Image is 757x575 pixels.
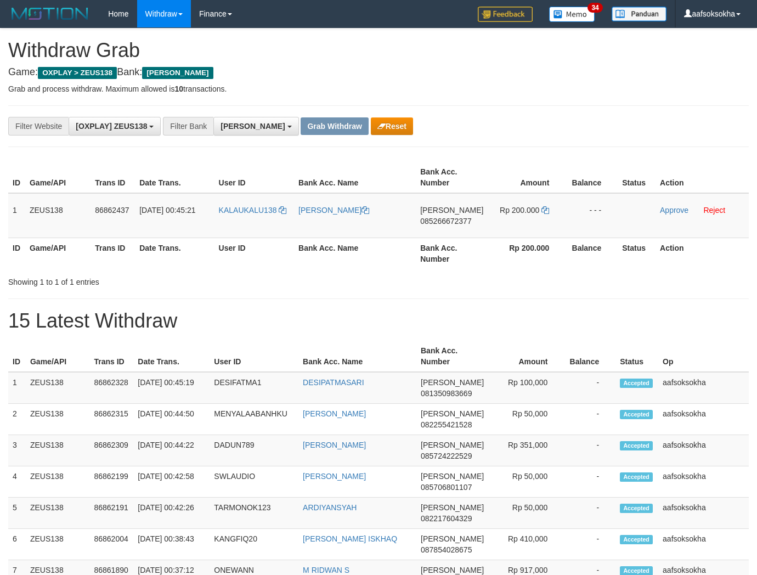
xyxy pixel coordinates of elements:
td: - [564,435,615,466]
td: ZEUS138 [26,498,90,529]
span: Accepted [620,472,653,482]
th: Bank Acc. Number [416,238,488,269]
td: 86862309 [89,435,133,466]
th: Status [618,162,656,193]
a: [PERSON_NAME] [303,441,366,449]
th: Balance [566,162,618,193]
span: Copy 082217604329 to clipboard [421,514,472,523]
th: Action [656,238,749,269]
td: [DATE] 00:44:22 [133,435,210,466]
td: [DATE] 00:45:19 [133,372,210,404]
button: Reset [371,117,413,135]
span: Rp 200.000 [500,206,539,215]
td: 86862199 [89,466,133,498]
h1: 15 Latest Withdraw [8,310,749,332]
td: ZEUS138 [26,435,90,466]
div: Filter Website [8,117,69,136]
th: Balance [564,341,615,372]
th: ID [8,162,25,193]
div: Filter Bank [163,117,213,136]
span: Accepted [620,379,653,388]
td: Rp 50,000 [488,466,564,498]
td: aafsoksokha [658,404,749,435]
a: KALAUKALU138 [219,206,287,215]
th: Game/API [26,341,90,372]
span: Copy 085706801107 to clipboard [421,483,472,492]
td: Rp 100,000 [488,372,564,404]
th: Bank Acc. Name [294,162,416,193]
td: KANGFIQ20 [210,529,298,560]
th: Game/API [25,162,91,193]
th: Bank Acc. Number [416,162,488,193]
td: 1 [8,372,26,404]
td: Rp 410,000 [488,529,564,560]
span: [PERSON_NAME] [421,472,484,481]
th: User ID [214,162,295,193]
th: Date Trans. [133,341,210,372]
th: Trans ID [91,162,135,193]
th: ID [8,238,25,269]
span: [PERSON_NAME] [221,122,285,131]
span: [PERSON_NAME] [421,566,484,574]
span: Accepted [620,441,653,450]
span: 34 [587,3,602,13]
td: - [564,404,615,435]
th: Bank Acc. Name [294,238,416,269]
td: 6 [8,529,26,560]
span: 86862437 [95,206,129,215]
td: - [564,372,615,404]
span: Copy 085266672377 to clipboard [420,217,471,226]
span: Copy 085724222529 to clipboard [421,452,472,460]
td: - [564,466,615,498]
td: [DATE] 00:42:58 [133,466,210,498]
a: [PERSON_NAME] [298,206,369,215]
th: ID [8,341,26,372]
td: ZEUS138 [26,466,90,498]
a: Reject [703,206,725,215]
th: Date Trans. [135,162,214,193]
td: ZEUS138 [26,404,90,435]
span: Copy 081350983669 to clipboard [421,389,472,398]
a: DESIPATMASARI [303,378,364,387]
th: Status [618,238,656,269]
th: Balance [566,238,618,269]
td: ZEUS138 [25,193,91,238]
button: [PERSON_NAME] [213,117,298,136]
h1: Withdraw Grab [8,40,749,61]
td: 86862004 [89,529,133,560]
th: Trans ID [91,238,135,269]
th: User ID [210,341,298,372]
td: DESIFATMA1 [210,372,298,404]
button: Grab Withdraw [301,117,368,135]
th: Trans ID [89,341,133,372]
th: Action [656,162,749,193]
span: OXPLAY > ZEUS138 [38,67,117,79]
td: ZEUS138 [26,372,90,404]
td: aafsoksokha [658,435,749,466]
span: Copy 087854028675 to clipboard [421,545,472,554]
span: [PERSON_NAME] [421,378,484,387]
td: aafsoksokha [658,498,749,529]
td: [DATE] 00:38:43 [133,529,210,560]
a: [PERSON_NAME] [303,472,366,481]
td: 1 [8,193,25,238]
td: 86862328 [89,372,133,404]
div: Showing 1 to 1 of 1 entries [8,272,307,287]
td: 4 [8,466,26,498]
td: - [564,498,615,529]
th: Amount [488,341,564,372]
td: [DATE] 00:44:50 [133,404,210,435]
img: Button%20Memo.svg [549,7,595,22]
span: Accepted [620,535,653,544]
td: 2 [8,404,26,435]
td: 86862315 [89,404,133,435]
a: Copy 200000 to clipboard [541,206,549,215]
td: Rp 351,000 [488,435,564,466]
th: Date Trans. [135,238,214,269]
td: [DATE] 00:42:26 [133,498,210,529]
span: [OXPLAY] ZEUS138 [76,122,147,131]
span: [PERSON_NAME] [421,534,484,543]
th: Op [658,341,749,372]
a: ARDIYANSYAH [303,503,357,512]
span: [PERSON_NAME] [421,409,484,418]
